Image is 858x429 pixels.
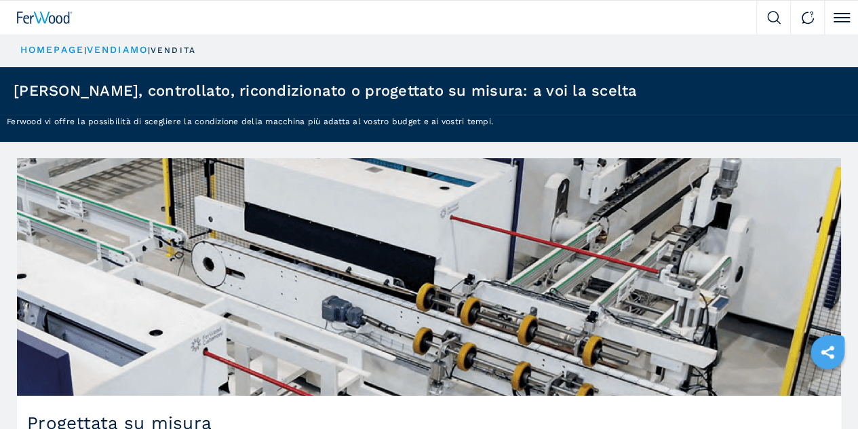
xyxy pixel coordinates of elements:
[17,12,73,24] img: Ferwood
[17,158,841,396] img: Progettata su misura
[824,1,858,35] button: Click to toggle menu
[14,83,638,98] h1: [PERSON_NAME], controllato, ricondizionato o progettato su misura: a voi la scelta
[151,45,196,56] p: vendita
[800,368,848,419] iframe: Chat
[84,45,87,55] span: |
[801,11,815,24] img: Contact us
[811,335,844,369] a: sharethis
[20,44,84,55] a: HOMEPAGE
[87,44,148,55] a: vendiamo
[767,11,781,24] img: Search
[148,45,151,55] span: |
